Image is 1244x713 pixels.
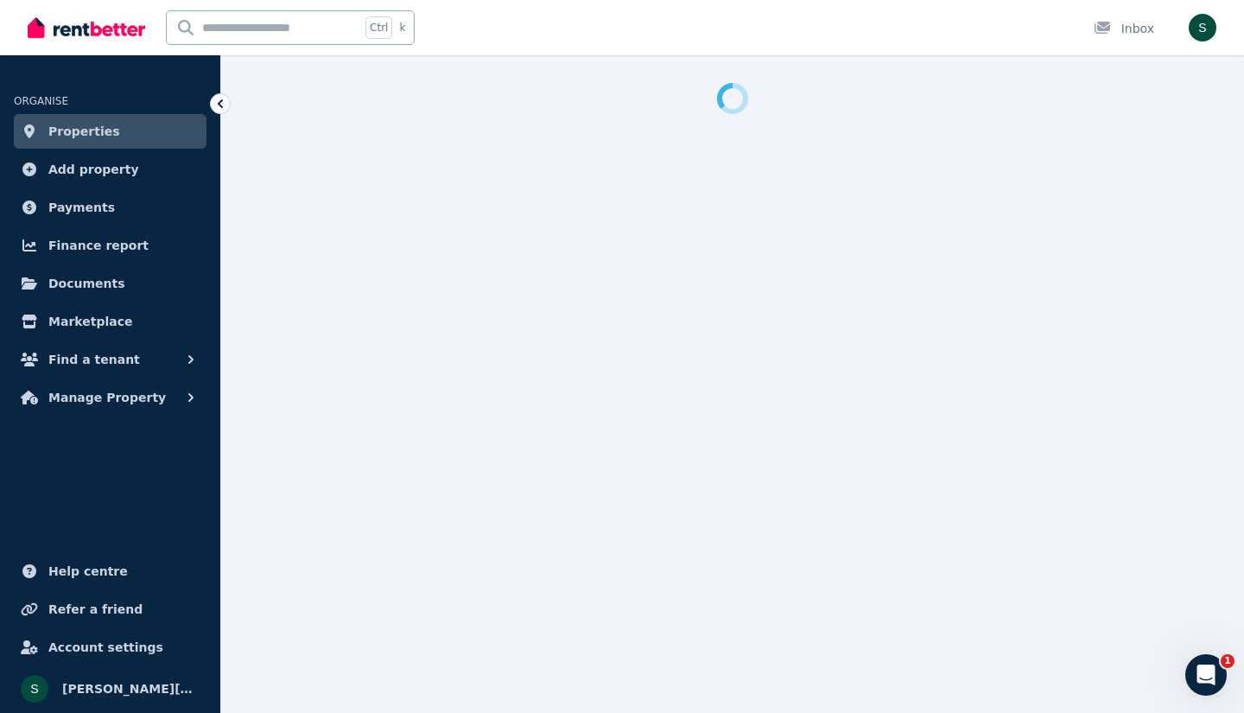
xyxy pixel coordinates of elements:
[14,152,206,187] a: Add property
[14,380,206,415] button: Manage Property
[399,21,405,35] span: k
[28,15,145,41] img: RentBetter
[14,304,206,339] a: Marketplace
[48,387,166,408] span: Manage Property
[14,592,206,627] a: Refer a friend
[14,190,206,225] a: Payments
[21,675,48,703] img: sandro.voegeli@gmail.com
[48,311,132,332] span: Marketplace
[48,637,163,658] span: Account settings
[14,228,206,263] a: Finance report
[365,16,392,39] span: Ctrl
[1094,20,1154,37] div: Inbox
[48,197,115,218] span: Payments
[48,561,128,582] span: Help centre
[48,235,149,256] span: Finance report
[14,95,68,107] span: ORGANISE
[14,554,206,589] a: Help centre
[48,599,143,620] span: Refer a friend
[1221,654,1234,668] span: 1
[1185,654,1227,696] iframe: Intercom live chat
[14,342,206,377] button: Find a tenant
[62,678,200,699] span: [PERSON_NAME][EMAIL_ADDRESS][PERSON_NAME][DOMAIN_NAME]
[48,349,140,370] span: Find a tenant
[48,159,139,180] span: Add property
[48,273,125,294] span: Documents
[14,114,206,149] a: Properties
[48,121,120,142] span: Properties
[1189,14,1216,41] img: sandro.voegeli@gmail.com
[14,630,206,665] a: Account settings
[14,266,206,301] a: Documents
